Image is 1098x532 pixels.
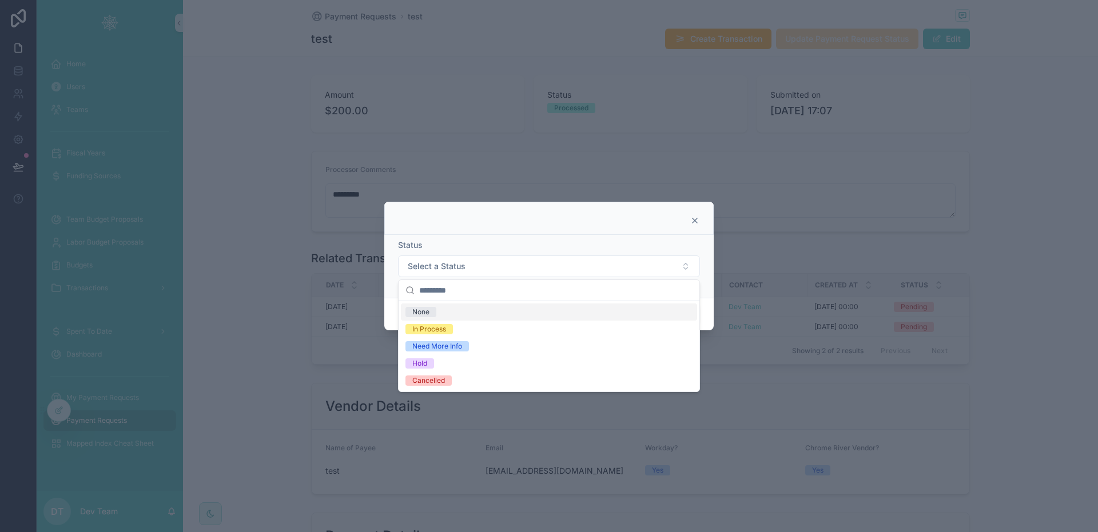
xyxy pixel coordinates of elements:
div: In Process [412,324,446,334]
div: Cancelled [412,375,445,386]
div: None [412,307,429,317]
button: Select Button [398,255,700,277]
span: Status [398,240,423,250]
div: Need More Info [412,341,462,351]
div: Hold [412,358,427,369]
div: Suggestions [399,301,699,391]
span: Select a Status [408,261,466,272]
